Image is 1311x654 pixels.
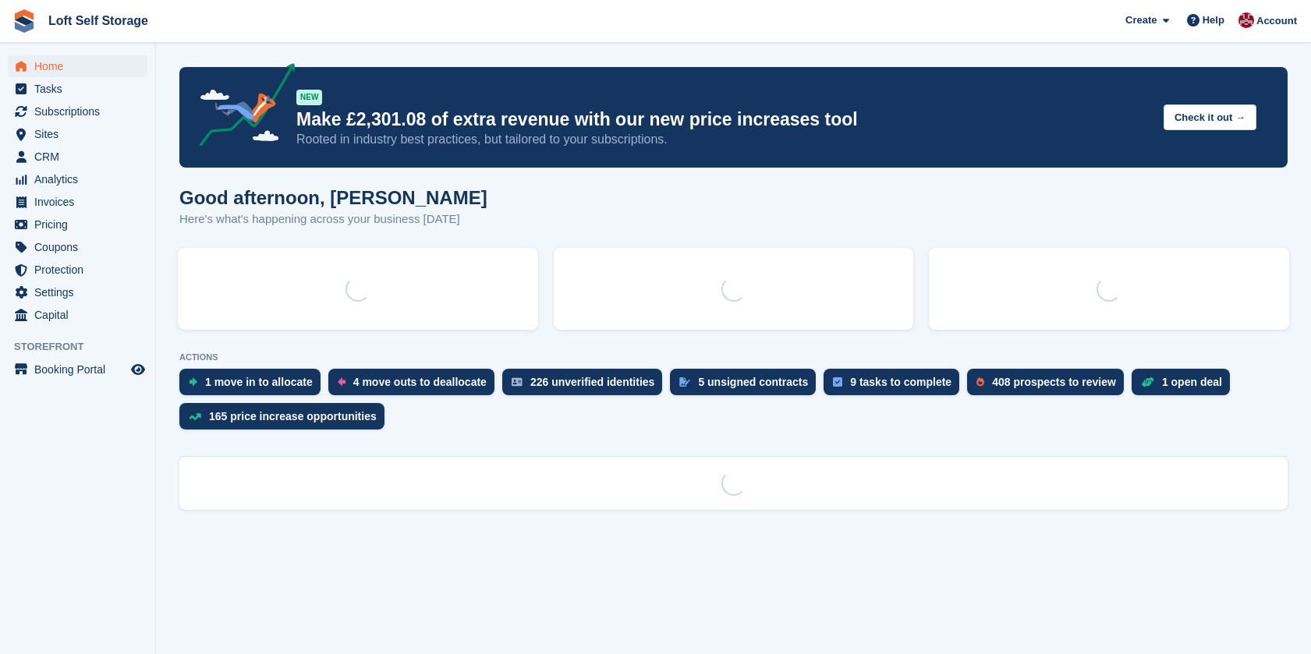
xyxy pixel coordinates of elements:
span: Storefront [14,339,155,355]
span: Account [1256,13,1297,29]
img: contract_signature_icon-13c848040528278c33f63329250d36e43548de30e8caae1d1a13099fd9432cc5.svg [679,377,690,387]
div: 165 price increase opportunities [209,410,377,422]
span: Invoices [34,191,128,213]
span: Home [34,55,128,77]
span: CRM [34,146,128,168]
div: NEW [296,90,322,105]
a: 4 move outs to deallocate [328,369,502,403]
a: menu [8,101,147,122]
span: Sites [34,123,128,145]
img: move_ins_to_allocate_icon-fdf77a2bb77ea45bf5b3d319d69a93e2d87916cf1d5bf7949dd705db3b84f3ca.svg [189,377,197,387]
div: 4 move outs to deallocate [353,376,487,388]
div: 1 move in to allocate [205,376,313,388]
img: stora-icon-8386f47178a22dfd0bd8f6a31ec36ba5ce8667c1dd55bd0f319d3a0aa187defe.svg [12,9,36,33]
span: Help [1203,12,1224,28]
div: 408 prospects to review [992,376,1116,388]
span: Subscriptions [34,101,128,122]
a: menu [8,168,147,190]
a: menu [8,191,147,213]
a: menu [8,214,147,235]
a: menu [8,55,147,77]
a: menu [8,359,147,380]
p: Rooted in industry best practices, but tailored to your subscriptions. [296,131,1151,148]
span: Capital [34,304,128,326]
img: prospect-51fa495bee0391a8d652442698ab0144808aea92771e9ea1ae160a38d050c398.svg [976,377,984,387]
a: 1 move in to allocate [179,369,328,403]
h1: Good afternoon, [PERSON_NAME] [179,187,487,208]
img: price_increase_opportunities-93ffe204e8149a01c8c9dc8f82e8f89637d9d84a8eef4429ea346261dce0b2c0.svg [189,413,201,420]
a: menu [8,281,147,303]
a: menu [8,259,147,281]
a: menu [8,146,147,168]
img: task-75834270c22a3079a89374b754ae025e5fb1db73e45f91037f5363f120a921f8.svg [833,377,842,387]
span: Settings [34,281,128,303]
a: 408 prospects to review [967,369,1132,403]
a: menu [8,236,147,258]
span: Tasks [34,78,128,100]
a: 165 price increase opportunities [179,403,392,437]
p: Here's what's happening across your business [DATE] [179,210,487,228]
a: menu [8,304,147,326]
span: Create [1125,12,1157,28]
span: Coupons [34,236,128,258]
div: 1 open deal [1162,376,1222,388]
a: Loft Self Storage [42,8,154,34]
img: price-adjustments-announcement-icon-8257ccfd72463d97f412b2fc003d46551f7dbcb40ab6d574587a9cd5c0d94... [186,63,296,152]
span: Booking Portal [34,359,128,380]
span: Analytics [34,168,128,190]
button: Check it out → [1164,104,1256,130]
div: 9 tasks to complete [850,376,951,388]
a: 9 tasks to complete [824,369,967,403]
a: Preview store [129,360,147,379]
p: Make £2,301.08 of extra revenue with our new price increases tool [296,108,1151,131]
a: 5 unsigned contracts [670,369,824,403]
span: Pricing [34,214,128,235]
img: verify_identity-adf6edd0f0f0b5bbfe63781bf79b02c33cf7c696d77639b501bdc392416b5a36.svg [512,377,523,387]
p: ACTIONS [179,352,1288,362]
a: menu [8,78,147,100]
img: James Johnson [1238,12,1254,28]
img: move_outs_to_deallocate_icon-f764333ba52eb49d3ac5e1228854f67142a1ed5810a6f6cc68b1a99e826820c5.svg [338,377,345,387]
div: 5 unsigned contracts [698,376,808,388]
span: Protection [34,259,128,281]
a: 1 open deal [1132,369,1238,403]
img: deal-1b604bf984904fb50ccaf53a9ad4b4a5d6e5aea283cecdc64d6e3604feb123c2.svg [1141,376,1154,387]
a: menu [8,123,147,145]
div: 226 unverified identities [530,376,655,388]
a: 226 unverified identities [502,369,671,403]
